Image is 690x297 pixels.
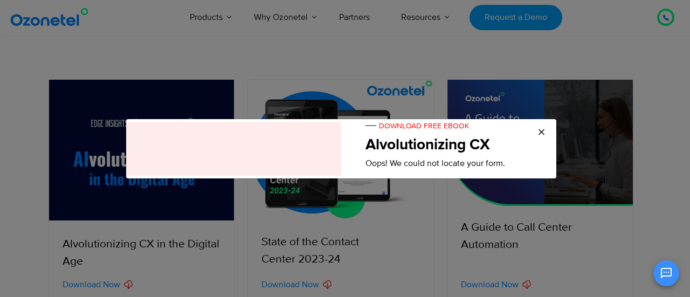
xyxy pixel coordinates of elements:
[537,125,546,141] button: Close
[365,137,540,153] h5: Alvolutionizing CX
[365,121,469,130] span: DOWNLOAD FREE EBOOK
[537,125,546,141] span: ×
[653,260,679,286] button: Open chat
[365,157,540,170] p: Oops! We could not locate your form.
